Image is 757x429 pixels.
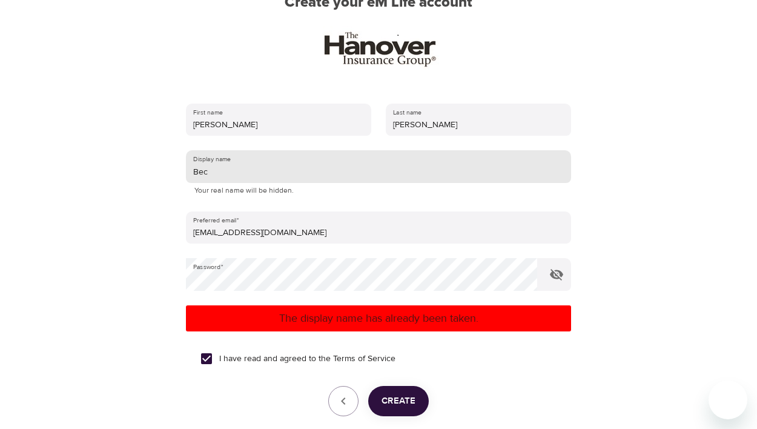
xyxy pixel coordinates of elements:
span: I have read and agreed to the [219,353,395,365]
a: Terms of Service [333,353,395,365]
p: Your real name will be hidden. [194,185,563,197]
img: HIG_wordmrk_k.jpg [313,26,444,70]
iframe: Button to launch messaging window [709,381,747,419]
button: Create [368,386,429,416]
p: The display name has already been taken. [191,310,566,327]
span: Create [382,393,415,409]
